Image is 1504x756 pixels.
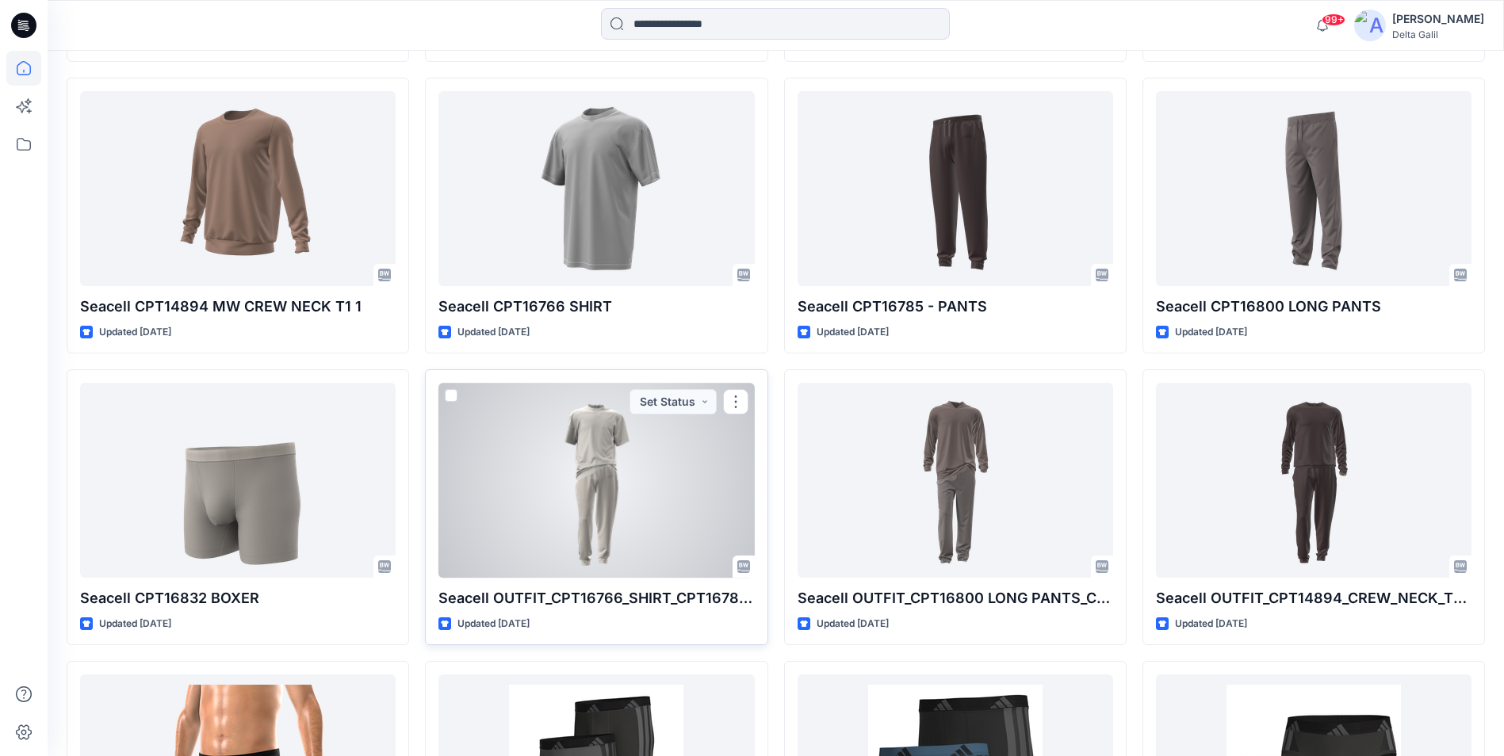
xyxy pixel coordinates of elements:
[1156,383,1471,577] a: Seacell OUTFIT_CPT14894_CREW_NECK_T1_CPT16785_PANT
[817,616,889,632] p: Updated [DATE]
[1156,91,1471,285] a: Seacell CPT16800 LONG PANTS
[817,324,889,341] p: Updated [DATE]
[438,383,754,577] a: Seacell OUTFIT_CPT16766_SHIRT_CPT16785_PANT
[1156,296,1471,318] p: Seacell CPT16800 LONG PANTS
[798,296,1113,318] p: Seacell CPT16785 - PANTS
[1392,29,1484,40] div: Delta Galil
[438,587,754,609] p: Seacell OUTFIT_CPT16766_SHIRT_CPT16785_PANT
[798,383,1113,577] a: Seacell OUTFIT_CPT16800 LONG PANTS_CPT14888BW 1
[798,587,1113,609] p: Seacell OUTFIT_CPT16800 LONG PANTS_CPT14888BW 1
[80,296,396,318] p: Seacell CPT14894 MW CREW NECK T1 1
[1322,13,1345,26] span: 99+
[99,616,171,632] p: Updated [DATE]
[438,91,754,285] a: Seacell CPT16766 SHIRT
[438,296,754,318] p: Seacell CPT16766 SHIRT
[80,587,396,609] p: Seacell CPT16832 BOXER
[1175,324,1247,341] p: Updated [DATE]
[1392,10,1484,29] div: [PERSON_NAME]
[1175,616,1247,632] p: Updated [DATE]
[1354,10,1386,41] img: avatar
[80,91,396,285] a: Seacell CPT14894 MW CREW NECK T1 1
[80,383,396,577] a: Seacell CPT16832 BOXER
[457,616,530,632] p: Updated [DATE]
[457,324,530,341] p: Updated [DATE]
[798,91,1113,285] a: Seacell CPT16785 - PANTS
[1156,587,1471,609] p: Seacell OUTFIT_CPT14894_CREW_NECK_T1_CPT16785_PANT
[99,324,171,341] p: Updated [DATE]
